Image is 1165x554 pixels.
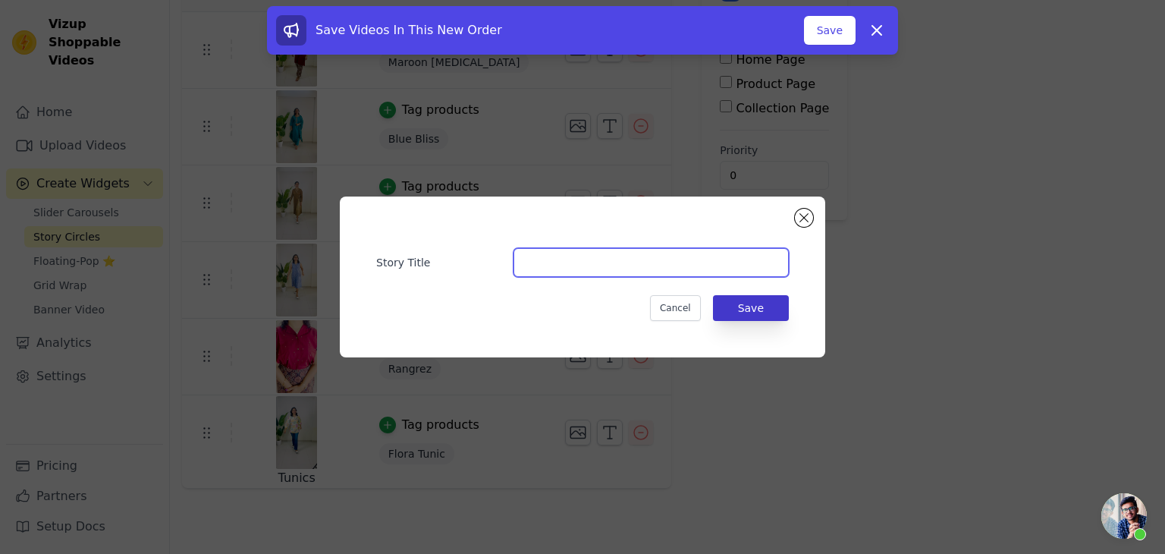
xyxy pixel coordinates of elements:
[795,209,813,227] button: Close modal
[376,255,513,270] label: Story Title
[650,295,701,321] button: Cancel
[804,16,856,45] button: Save
[713,295,789,321] button: Save
[316,23,502,37] span: Save Videos In This New Order
[1101,493,1147,539] div: Open chat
